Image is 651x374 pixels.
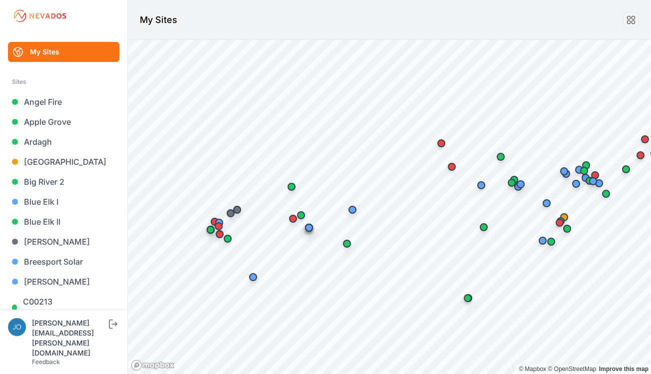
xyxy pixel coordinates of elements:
div: Map marker [541,232,561,252]
div: Map marker [580,171,600,191]
div: Map marker [474,217,494,237]
div: Sites [12,76,115,88]
div: Map marker [205,212,225,232]
a: Apple Grove [8,112,119,132]
div: Map marker [583,171,603,191]
div: Map marker [491,147,511,167]
div: Map marker [201,220,221,240]
div: Map marker [554,207,574,227]
div: Map marker [585,165,605,185]
div: Map marker [243,267,263,287]
div: Map marker [551,211,571,231]
div: Map marker [574,161,594,181]
div: Map marker [283,209,303,229]
a: Breesport Solar [8,252,119,272]
div: Map marker [554,161,574,181]
div: Map marker [511,174,531,194]
div: Map marker [442,157,462,177]
a: [PERSON_NAME] [8,272,119,292]
a: My Sites [8,42,119,62]
div: Map marker [550,213,570,233]
div: Map marker [209,213,229,233]
a: Blue Elk I [8,192,119,212]
div: Map marker [569,160,589,180]
div: Map marker [458,288,478,308]
img: Nevados [12,8,68,24]
div: Map marker [221,203,241,223]
div: [PERSON_NAME][EMAIL_ADDRESS][PERSON_NAME][DOMAIN_NAME] [32,318,107,358]
div: Map marker [502,173,522,193]
div: Map marker [504,170,524,190]
div: Map marker [431,133,451,153]
canvas: Map [128,40,651,374]
div: Map marker [337,234,357,254]
div: Map marker [533,231,553,251]
div: Map marker [616,159,636,179]
a: C00213 [GEOGRAPHIC_DATA] [8,292,119,324]
h1: My Sites [140,13,177,27]
div: Map marker [537,193,557,213]
div: Map marker [596,184,616,204]
div: Map marker [576,155,596,175]
div: Map marker [471,175,491,195]
a: Blue Elk II [8,212,119,232]
div: Map marker [209,216,229,236]
div: Map marker [291,205,311,225]
a: Ardagh [8,132,119,152]
div: Map marker [631,145,651,165]
a: Angel Fire [8,92,119,112]
a: [GEOGRAPHIC_DATA] [8,152,119,172]
div: Map marker [227,200,247,220]
a: Feedback [32,358,60,366]
div: Map marker [342,200,362,220]
a: Big River 2 [8,172,119,192]
div: Map marker [566,174,586,194]
img: joe.mikula@nevados.solar [8,318,26,336]
a: Map feedback [599,366,649,373]
a: [PERSON_NAME] [8,232,119,252]
div: Map marker [299,218,319,238]
a: Mapbox logo [131,360,175,371]
div: Map marker [282,177,302,197]
a: OpenStreetMap [548,366,596,373]
a: Mapbox [519,366,546,373]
